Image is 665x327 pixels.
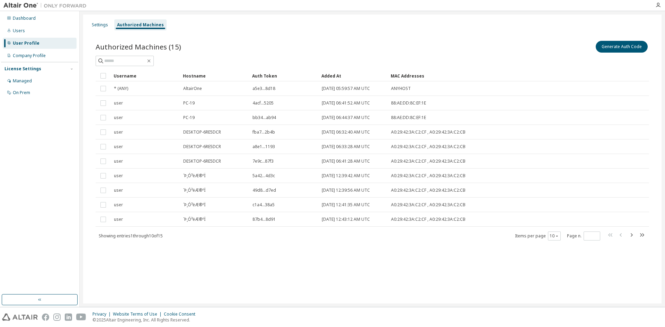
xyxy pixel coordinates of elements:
span: A0:29:42:3A:C2:CF , A0:29:42:3A:C2:CB [391,129,465,135]
span: PC-19 [183,115,195,120]
span: [DATE] 12:41:35 AM UTC [322,202,370,208]
p: © 2025 Altair Engineering, Inc. All Rights Reserved. [92,317,199,323]
div: On Prem [13,90,30,96]
span: ANYHOST [391,86,411,91]
button: 10 [550,233,559,239]
span: Showing entries 1 through 10 of 15 [99,233,163,239]
span: user [114,129,123,135]
span: A0:29:42:3A:C2:CF , A0:29:42:3A:C2:CB [391,173,465,179]
span: user [114,144,123,149]
span: A0:29:42:3A:C2:CF , A0:29:42:3A:C2:CB [391,158,465,164]
span: a8e1...1193 [252,144,275,149]
span: user [114,173,123,179]
div: Username [114,70,177,81]
span: user [114,158,123,164]
div: Privacy [92,311,113,317]
div: MAC Addresses [391,70,576,81]
span: ´Þ¸Ó³ëÆ®ºÏ [183,188,205,193]
span: 88:AE:DD:8C:EF:1E [391,100,426,106]
span: DESKTOP-6RE5DCR [183,129,221,135]
span: ´Þ¸Ó³ëÆ®ºÏ [183,217,205,222]
span: c1a4...38a5 [252,202,275,208]
div: Users [13,28,25,34]
img: youtube.svg [76,314,86,321]
span: Items per page [515,231,561,240]
span: * (ANY) [114,86,128,91]
div: Dashboard [13,16,36,21]
span: [DATE] 06:32:40 AM UTC [322,129,370,135]
img: linkedin.svg [65,314,72,321]
div: Auth Token [252,70,316,81]
span: A0:29:42:3A:C2:CF , A0:29:42:3A:C2:CB [391,202,465,208]
span: user [114,115,123,120]
div: Hostname [183,70,247,81]
span: Authorized Machines (15) [96,42,181,52]
span: AltairOne [183,86,202,91]
span: A0:29:42:3A:C2:CF , A0:29:42:3A:C2:CB [391,217,465,222]
span: 4acf...5205 [252,100,274,106]
span: A0:29:42:3A:C2:CF , A0:29:42:3A:C2:CB [391,188,465,193]
span: A0:29:42:3A:C2:CF , A0:29:42:3A:C2:CB [391,144,465,149]
span: user [114,188,123,193]
div: Website Terms of Use [113,311,164,317]
div: Company Profile [13,53,46,58]
span: user [114,100,123,106]
span: 7e9c...87f3 [252,158,274,164]
div: License Settings [5,66,41,72]
span: [DATE] 06:44:37 AM UTC [322,115,370,120]
span: user [114,217,123,222]
span: ´Þ¸Ó³ëÆ®ºÏ [183,202,205,208]
span: [DATE] 12:43:12 AM UTC [322,217,370,222]
div: Added At [321,70,385,81]
img: Altair One [3,2,90,9]
span: bb34...ab94 [252,115,276,120]
span: a5e3...8d18 [252,86,275,91]
span: fba7...2b4b [252,129,275,135]
span: 5a42...4d3c [252,173,275,179]
span: [DATE] 06:41:52 AM UTC [322,100,370,106]
span: 87b4...8d91 [252,217,276,222]
span: DESKTOP-6RE5DCR [183,158,221,164]
span: ´Þ¸Ó³ëÆ®ºÏ [183,173,205,179]
span: user [114,202,123,208]
span: [DATE] 12:39:42 AM UTC [322,173,370,179]
span: 49d8...d7ed [252,188,276,193]
button: Generate Auth Code [596,41,648,53]
div: User Profile [13,40,39,46]
span: [DATE] 06:33:28 AM UTC [322,144,370,149]
span: [DATE] 05:59:57 AM UTC [322,86,370,91]
span: DESKTOP-6RE5DCR [183,144,221,149]
div: Managed [13,78,32,84]
div: Authorized Machines [117,22,164,28]
span: [DATE] 12:39:56 AM UTC [322,188,370,193]
div: Settings [92,22,108,28]
img: altair_logo.svg [2,314,38,321]
div: Cookie Consent [164,311,199,317]
span: 88:AE:DD:8C:EF:1E [391,115,426,120]
span: Page n. [567,231,600,240]
span: PC-19 [183,100,195,106]
img: facebook.svg [42,314,49,321]
span: [DATE] 06:41:28 AM UTC [322,158,370,164]
img: instagram.svg [53,314,61,321]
